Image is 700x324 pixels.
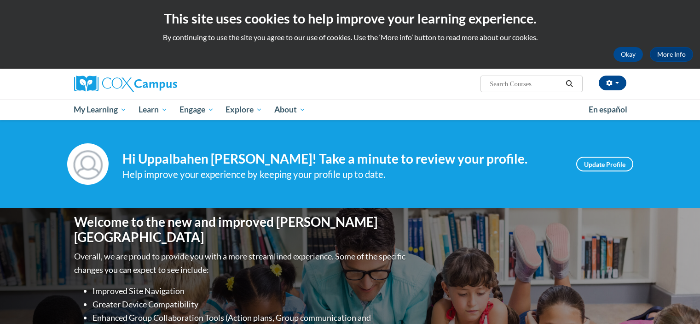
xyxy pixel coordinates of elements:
button: Account Settings [599,76,626,90]
a: Learn [133,99,174,120]
h1: Welcome to the new and improved [PERSON_NAME][GEOGRAPHIC_DATA] [74,214,408,245]
button: Okay [613,47,643,62]
span: Explore [226,104,262,115]
a: Update Profile [576,157,633,171]
div: Main menu [60,99,640,120]
a: Explore [220,99,268,120]
img: Profile Image [67,143,109,185]
a: Engage [174,99,220,120]
input: Search Courses [489,78,562,89]
a: More Info [650,47,693,62]
h2: This site uses cookies to help improve your learning experience. [7,9,693,28]
img: Cox Campus [74,76,177,92]
p: By continuing to use the site you agree to our use of cookies. Use the ‘More info’ button to read... [7,32,693,42]
button: Search [562,78,576,89]
span: Learn [139,104,168,115]
a: About [268,99,312,120]
span: Engage [179,104,214,115]
span: En español [589,105,627,114]
li: Improved Site Navigation [93,284,408,298]
a: Cox Campus [74,76,249,92]
h4: Hi Uppalbahen [PERSON_NAME]! Take a minute to review your profile. [122,151,562,167]
p: Overall, we are proud to provide you with a more streamlined experience. Some of the specific cha... [74,250,408,277]
a: My Learning [68,99,133,120]
span: My Learning [74,104,127,115]
li: Greater Device Compatibility [93,298,408,311]
a: En español [583,100,633,119]
span: About [274,104,306,115]
div: Help improve your experience by keeping your profile up to date. [122,167,562,182]
iframe: Button to launch messaging window [663,287,693,317]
